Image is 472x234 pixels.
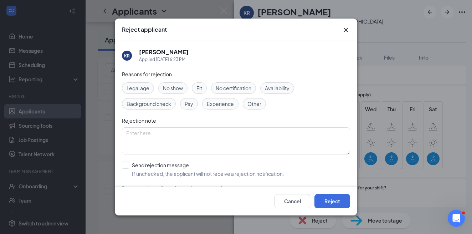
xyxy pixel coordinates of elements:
span: Remove this applicant from talent network? [122,185,223,192]
span: Availability [265,84,289,92]
span: No certification [216,84,251,92]
span: Background check [127,100,171,108]
div: Applied [DATE] 6:23 PM [139,56,189,63]
span: Rejection note [122,117,156,124]
div: KR [124,53,130,59]
span: Reasons for rejection [122,71,172,77]
span: Legal age [127,84,149,92]
span: Other [247,100,261,108]
span: Experience [207,100,234,108]
iframe: Intercom live chat [448,210,465,227]
span: Fit [196,84,202,92]
button: Cancel [275,194,310,208]
span: Pay [185,100,193,108]
button: Close [342,26,350,34]
button: Reject [314,194,350,208]
svg: Cross [342,26,350,34]
span: No show [163,84,183,92]
h5: [PERSON_NAME] [139,48,189,56]
h3: Reject applicant [122,26,167,34]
